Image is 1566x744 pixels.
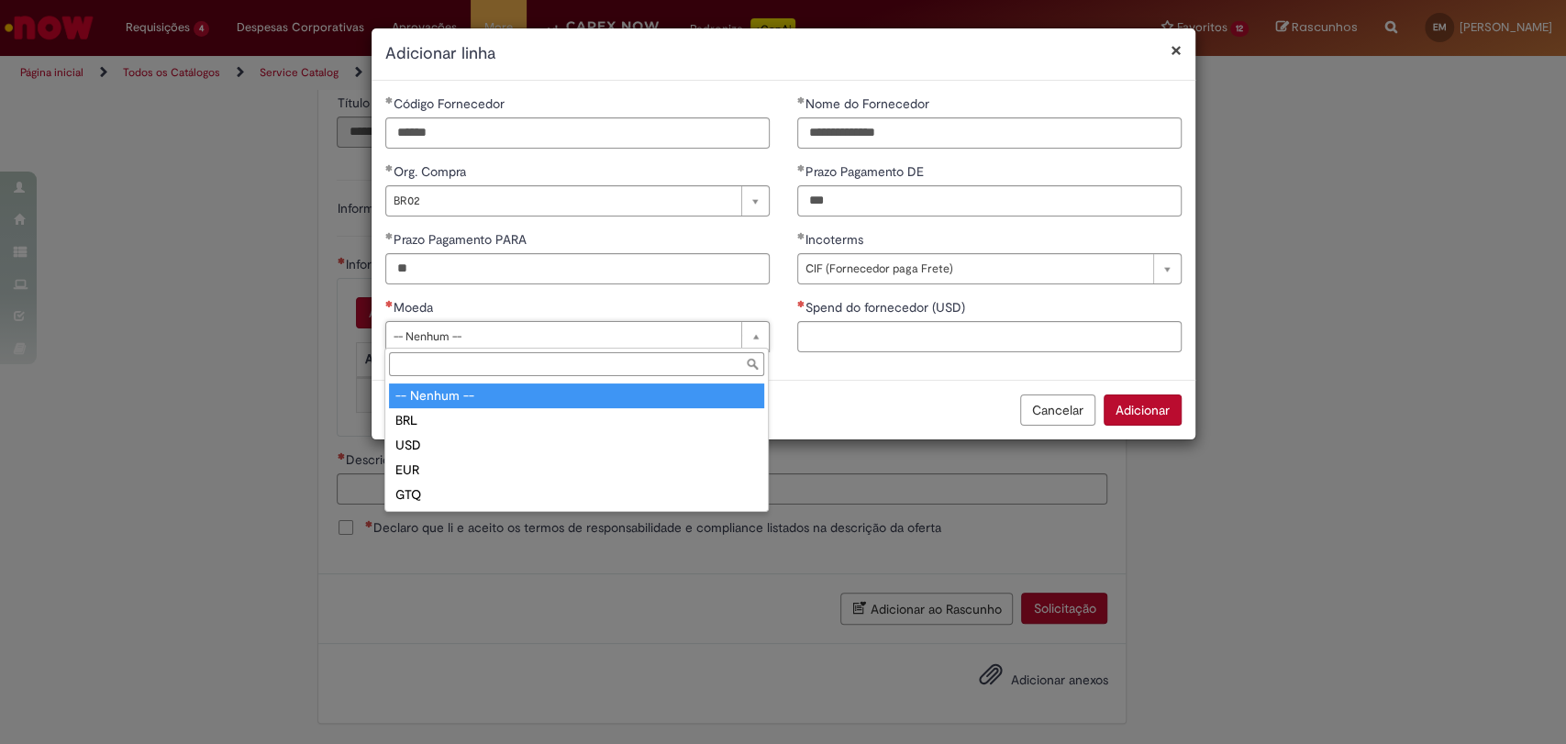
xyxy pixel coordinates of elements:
[389,458,764,483] div: EUR
[385,380,768,511] ul: Moeda
[389,408,764,433] div: BRL
[389,483,764,507] div: GTQ
[389,383,764,408] div: -- Nenhum --
[389,433,764,458] div: USD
